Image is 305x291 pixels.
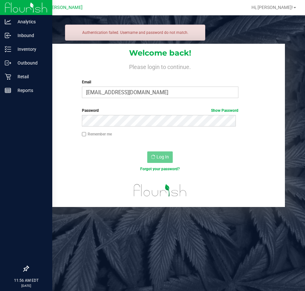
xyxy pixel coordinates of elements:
p: Analytics [11,18,49,26]
inline-svg: Reports [5,87,11,94]
p: 11:56 AM EDT [3,278,49,283]
inline-svg: Outbound [5,60,11,66]
p: Retail [11,73,49,80]
label: Email [82,79,239,85]
p: Inventory [11,45,49,53]
p: Reports [11,87,49,94]
p: [DATE] [3,283,49,288]
span: [PERSON_NAME] [47,5,83,10]
inline-svg: Inventory [5,46,11,52]
button: Log In [147,151,173,163]
img: flourish_logo.svg [129,179,192,202]
a: Show Password [211,108,238,113]
span: Log In [156,154,169,159]
h4: Please login to continue. [35,63,285,70]
span: Hi, [PERSON_NAME]! [251,5,293,10]
div: Authentication failed. Username and password do not match. [65,25,205,41]
label: Remember me [82,131,112,137]
a: Forgot your password? [140,167,180,171]
p: Inbound [11,32,49,39]
h1: Welcome back! [35,49,285,57]
span: Password [82,108,99,113]
inline-svg: Inbound [5,32,11,39]
inline-svg: Retail [5,73,11,80]
input: Remember me [82,132,86,136]
p: Outbound [11,59,49,67]
inline-svg: Analytics [5,19,11,25]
